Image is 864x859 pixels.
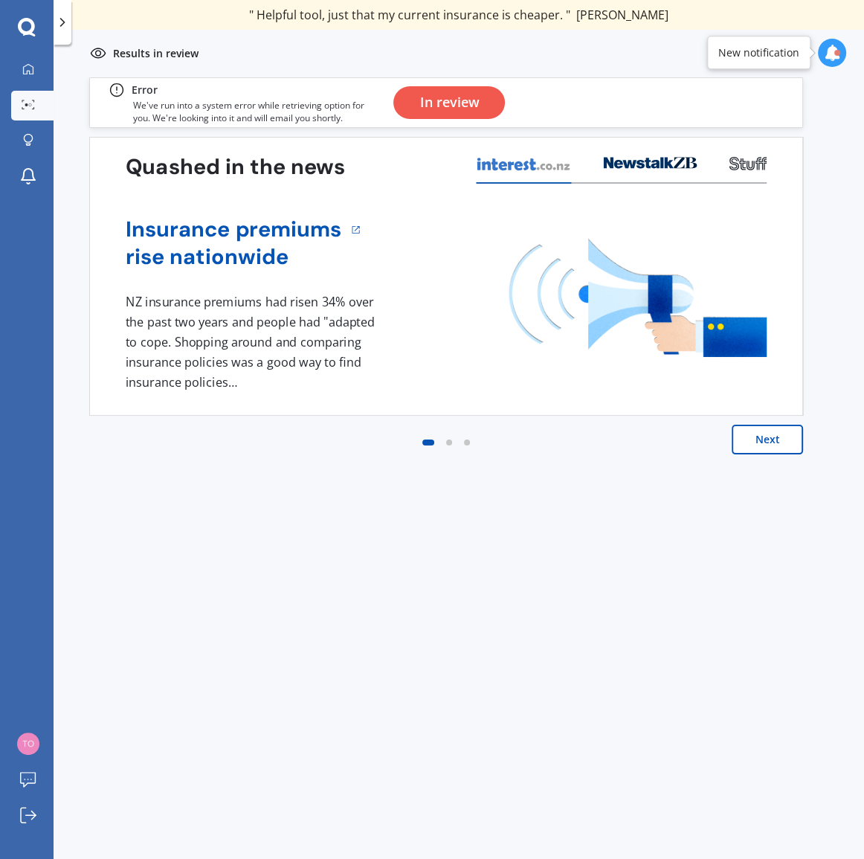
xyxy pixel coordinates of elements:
[113,46,199,61] p: Results in review
[126,154,345,181] h3: Quashed in the news
[17,733,39,755] img: fb91e7276346e9af1b553d48017d3697
[89,45,107,62] img: inReview.1b73fd28b8dc78d21cc1.svg
[126,292,380,392] div: NZ insurance premiums had risen 34% over the past two years and people had "adapted to cope. Shop...
[509,239,767,357] img: media image
[126,243,342,271] a: rise nationwide
[732,425,803,454] button: Next
[718,45,799,60] div: New notification
[133,99,381,124] p: We've run into a system error while retrieving option for you. We're looking into it and will ema...
[419,86,479,119] div: In review
[132,81,158,99] div: Error
[126,216,342,243] a: Insurance premiums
